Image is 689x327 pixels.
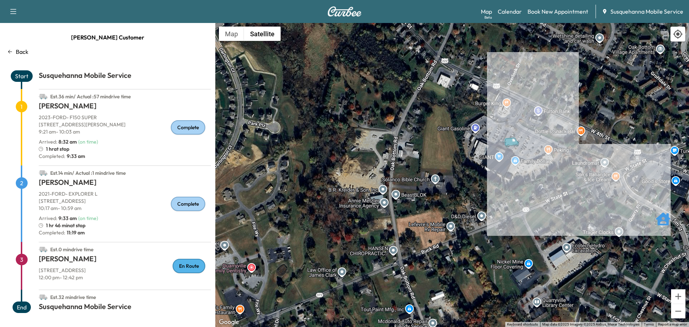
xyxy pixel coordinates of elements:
span: Map data ©2025 Imagery ©2025 Airbus, Maxar Technologies [542,322,639,326]
p: 2023 - FORD - F150 SUPER [39,114,211,121]
span: Susquehanna Mobile Service [610,7,683,16]
p: [STREET_ADDRESS] [39,267,211,274]
span: Est. 14 min / Actual : 1 min drive time [50,170,126,176]
p: [STREET_ADDRESS] [39,197,211,205]
a: Report a map error [658,322,687,326]
div: Beta [484,15,492,20]
p: 2021 - FORD - EXPLORER L [39,190,211,197]
span: 1 [16,101,27,112]
div: En Route [173,259,205,273]
img: Curbee Logo [327,6,362,17]
button: Show street map [219,27,244,41]
span: 9:33 am [58,215,77,221]
button: Zoom in [671,289,685,304]
p: Completed: [39,153,211,160]
gmp-advanced-marker: DANA NIXON [656,208,670,223]
a: Calendar [498,7,522,16]
span: Start [11,70,33,82]
a: Terms [644,322,654,326]
div: Recenter map [670,27,685,42]
span: Est. 32 min drive time [50,294,96,300]
gmp-advanced-marker: Van [501,130,526,142]
div: Complete [171,197,205,211]
p: Arrived : [39,215,77,222]
span: 1 hr 46 min at stop [46,222,85,229]
span: End [13,302,31,313]
p: Arrived : [39,138,77,145]
p: [STREET_ADDRESS][PERSON_NAME] [39,121,211,128]
a: Open this area in Google Maps (opens a new window) [217,318,241,327]
div: Complete [171,120,205,135]
p: 9:21 am - 10:03 am [39,128,211,135]
img: Google [217,318,241,327]
span: 9:33 am [65,153,85,160]
button: Show satellite imagery [244,27,281,41]
span: 3 [16,254,28,265]
h1: [PERSON_NAME] [39,101,211,114]
button: Keyboard shortcuts [507,322,538,327]
h1: [PERSON_NAME] [39,254,211,267]
span: 2 [16,177,28,189]
span: [PERSON_NAME] Customer [71,30,144,45]
p: Back [16,47,28,56]
a: MapBeta [481,7,492,16]
h1: Susquehanna Mobile Service [39,302,211,314]
p: Completed: [39,229,211,236]
span: ( on time ) [78,139,98,145]
p: 12:00 pm - 12:42 pm [39,274,211,281]
span: Est. 0 min drive time [50,246,94,253]
span: 1 hr at stop [46,145,69,153]
span: 11:19 am [65,229,85,236]
span: 8:32 am [58,139,77,145]
h1: [PERSON_NAME] [39,177,211,190]
a: Book New Appointment [528,7,588,16]
h1: Susquehanna Mobile Service [39,70,211,83]
span: Est. 36 min / Actual : 57 min drive time [50,93,131,100]
button: Zoom out [671,304,685,318]
p: 10:17 am - 10:59 am [39,205,211,212]
span: ( on time ) [78,215,98,221]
